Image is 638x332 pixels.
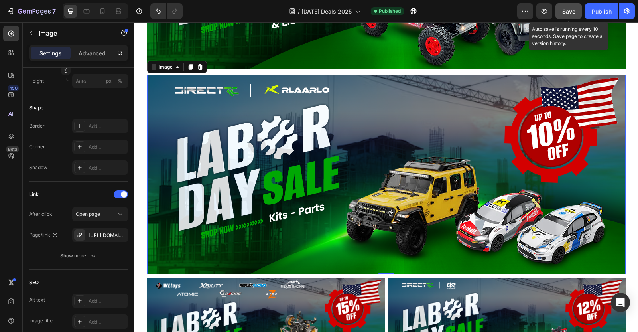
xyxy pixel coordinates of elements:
[76,211,100,217] span: Open page
[29,249,128,263] button: Show more
[89,298,126,305] div: Add...
[29,279,39,286] div: SEO
[379,8,401,15] span: Published
[29,317,53,324] div: Image title
[301,7,352,16] span: [DATE] Deals 2025
[79,49,106,57] p: Advanced
[52,6,56,16] p: 7
[89,123,126,130] div: Add...
[150,3,183,19] div: Undo/Redo
[298,7,300,16] span: /
[29,77,44,85] label: Height
[106,77,112,85] div: px
[89,232,126,239] div: [URL][DOMAIN_NAME]
[6,146,19,152] div: Beta
[72,74,128,88] input: px%
[29,211,52,218] div: After click
[3,3,59,19] button: 7
[89,164,126,172] div: Add...
[29,104,43,111] div: Shape
[611,293,630,312] div: Open Intercom Messenger
[29,143,45,150] div: Corner
[115,76,125,86] button: px
[104,76,114,86] button: %
[134,22,638,332] iframe: Design area
[118,77,122,85] div: %
[60,252,97,260] div: Show more
[39,28,106,38] p: Image
[29,296,45,304] div: Alt text
[585,3,618,19] button: Publish
[29,231,58,239] div: Page/link
[29,123,45,130] div: Border
[72,207,128,221] button: Open page
[592,7,612,16] div: Publish
[555,3,582,19] button: Save
[8,85,19,91] div: 450
[29,191,39,198] div: Link
[39,49,62,57] p: Settings
[29,164,47,171] div: Shadow
[89,144,126,151] div: Add...
[89,318,126,326] div: Add...
[562,8,575,15] span: Save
